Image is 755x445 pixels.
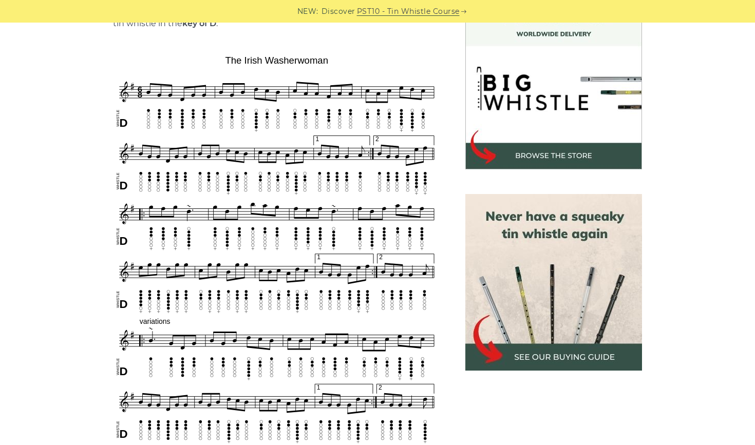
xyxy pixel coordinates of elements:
[465,194,642,371] img: tin whistle buying guide
[182,18,216,28] strong: key of D
[322,6,355,17] span: Discover
[297,6,318,17] span: NEW:
[357,6,460,17] a: PST10 - Tin Whistle Course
